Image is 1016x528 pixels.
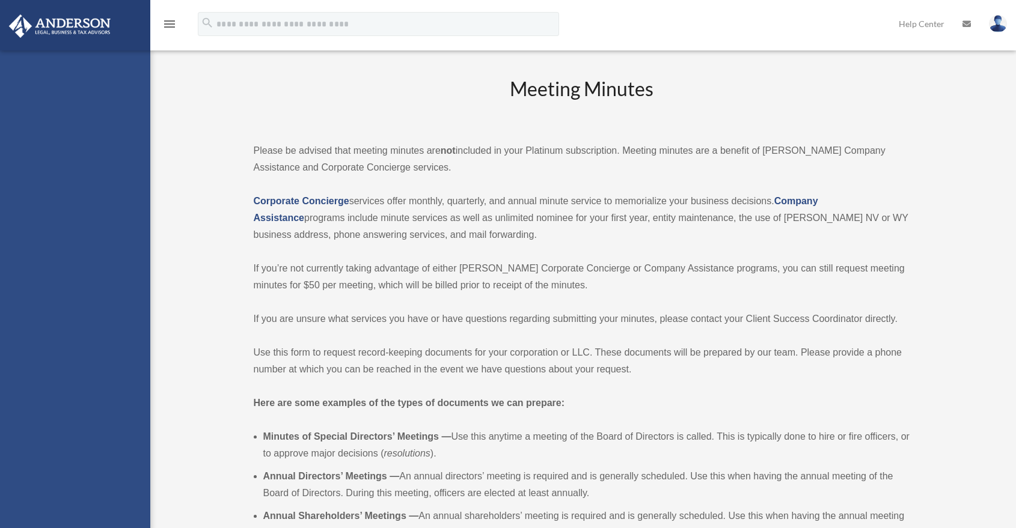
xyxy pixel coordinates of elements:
[254,311,910,327] p: If you are unsure what services you have or have questions regarding submitting your minutes, ple...
[989,15,1007,32] img: User Pic
[263,431,451,442] b: Minutes of Special Directors’ Meetings —
[254,142,910,176] p: Please be advised that meeting minutes are included in your Platinum subscription. Meeting minute...
[254,76,910,126] h2: Meeting Minutes
[162,17,177,31] i: menu
[263,468,910,502] li: An annual directors’ meeting is required and is generally scheduled. Use this when having the ann...
[254,260,910,294] p: If you’re not currently taking advantage of either [PERSON_NAME] Corporate Concierge or Company A...
[5,14,114,38] img: Anderson Advisors Platinum Portal
[263,471,400,481] b: Annual Directors’ Meetings —
[384,448,430,458] em: resolutions
[254,196,349,206] a: Corporate Concierge
[254,398,565,408] strong: Here are some examples of the types of documents we can prepare:
[201,16,214,29] i: search
[162,21,177,31] a: menu
[263,511,419,521] b: Annual Shareholders’ Meetings —
[254,196,818,223] a: Company Assistance
[263,428,910,462] li: Use this anytime a meeting of the Board of Directors is called. This is typically done to hire or...
[441,145,456,156] strong: not
[254,193,910,243] p: services offer monthly, quarterly, and annual minute service to memorialize your business decisio...
[254,344,910,378] p: Use this form to request record-keeping documents for your corporation or LLC. These documents wi...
